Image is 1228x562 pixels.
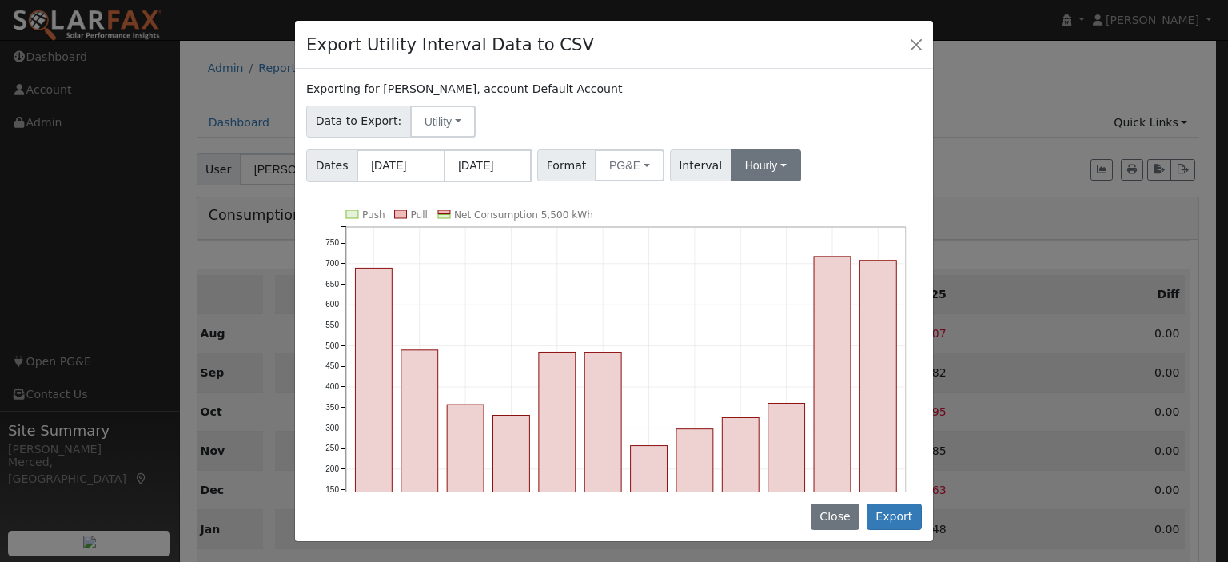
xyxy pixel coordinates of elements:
[306,81,622,98] label: Exporting for [PERSON_NAME], account Default Account
[447,405,484,551] rect: onclick=""
[325,300,339,309] text: 600
[905,33,927,55] button: Close
[306,32,594,58] h4: Export Utility Interval Data to CSV
[325,423,339,432] text: 300
[811,504,859,531] button: Close
[325,361,339,370] text: 450
[537,149,596,181] span: Format
[454,209,593,221] text: Net Consumption 5,500 kWh
[584,352,621,551] rect: onclick=""
[306,149,357,182] span: Dates
[493,415,530,551] rect: onclick=""
[676,428,713,551] rect: onclick=""
[410,106,476,138] button: Utility
[362,209,385,221] text: Push
[401,350,438,552] rect: onclick=""
[814,257,851,552] rect: onclick=""
[860,261,897,552] rect: onclick=""
[306,106,411,138] span: Data to Export:
[325,464,339,473] text: 200
[356,268,393,551] rect: onclick=""
[867,504,922,531] button: Export
[325,259,339,268] text: 700
[670,149,732,181] span: Interval
[325,484,339,493] text: 150
[325,341,339,350] text: 500
[631,445,668,551] rect: onclick=""
[731,149,801,181] button: Hourly
[539,352,576,551] rect: onclick=""
[325,403,339,412] text: 350
[768,403,805,551] rect: onclick=""
[325,238,339,247] text: 750
[325,279,339,288] text: 650
[411,209,428,221] text: Pull
[325,444,339,452] text: 250
[325,382,339,391] text: 400
[325,321,339,329] text: 550
[722,417,759,551] rect: onclick=""
[595,149,664,181] button: PG&E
